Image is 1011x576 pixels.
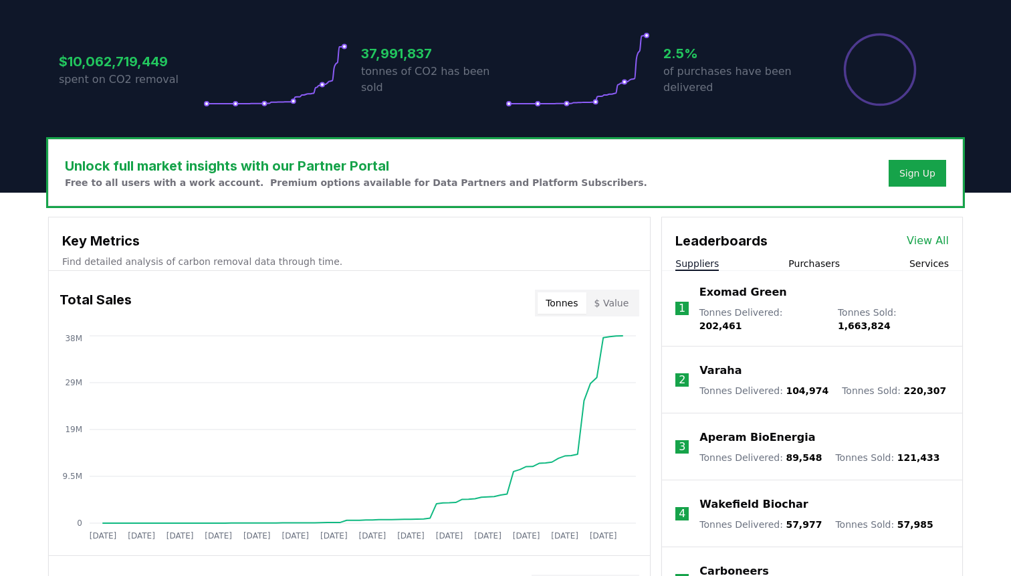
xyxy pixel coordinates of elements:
tspan: [DATE] [397,531,425,541]
h3: 37,991,837 [361,43,505,64]
a: Wakefield Biochar [699,496,808,512]
p: 4 [679,506,685,522]
span: 202,461 [699,320,742,331]
p: Tonnes Sold : [838,306,949,332]
p: Free to all users with a work account. Premium options available for Data Partners and Platform S... [65,176,647,189]
tspan: [DATE] [282,531,309,541]
tspan: 9.5M [63,472,82,481]
tspan: [DATE] [359,531,386,541]
tspan: 19M [65,425,82,434]
tspan: [DATE] [436,531,463,541]
p: Tonnes Delivered : [699,306,824,332]
button: Suppliers [675,257,719,270]
tspan: [DATE] [513,531,540,541]
tspan: [DATE] [205,531,232,541]
p: Tonnes Delivered : [699,384,828,397]
tspan: [DATE] [551,531,578,541]
h3: 2.5% [663,43,808,64]
span: 121,433 [897,452,940,463]
p: 1 [679,300,685,316]
p: 2 [679,372,685,388]
tspan: [DATE] [128,531,155,541]
p: Tonnes Delivered : [699,451,822,464]
p: Tonnes Sold : [835,518,933,531]
button: Tonnes [538,292,586,314]
span: 57,985 [897,519,933,530]
span: 220,307 [903,385,946,396]
p: Tonnes Sold : [835,451,939,464]
span: 89,548 [786,452,822,463]
div: Percentage of sales delivered [842,32,917,107]
a: Exomad Green [699,284,787,300]
button: $ Value [586,292,637,314]
a: Varaha [699,363,742,379]
a: View All [907,233,949,249]
button: Services [909,257,949,270]
tspan: [DATE] [590,531,617,541]
p: of purchases have been delivered [663,64,808,96]
p: spent on CO2 removal [59,72,203,88]
button: Purchasers [788,257,840,270]
p: 3 [679,439,685,455]
p: tonnes of CO2 has been sold [361,64,505,96]
tspan: 0 [77,518,82,528]
a: Aperam BioEnergia [699,429,815,446]
h3: Unlock full market insights with our Partner Portal [65,156,647,176]
span: 1,663,824 [838,320,891,331]
p: Tonnes Sold : [842,384,946,397]
button: Sign Up [889,160,946,187]
h3: Total Sales [60,290,132,316]
span: 104,974 [786,385,828,396]
p: Tonnes Delivered : [699,518,822,531]
tspan: [DATE] [166,531,194,541]
span: 57,977 [786,519,822,530]
tspan: [DATE] [320,531,348,541]
tspan: [DATE] [243,531,271,541]
tspan: [DATE] [474,531,501,541]
h3: Key Metrics [62,231,637,251]
tspan: [DATE] [90,531,117,541]
p: Find detailed analysis of carbon removal data through time. [62,255,637,268]
h3: $10,062,719,449 [59,52,203,72]
a: Sign Up [899,167,935,180]
tspan: 38M [65,334,82,343]
h3: Leaderboards [675,231,768,251]
tspan: 29M [65,378,82,387]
